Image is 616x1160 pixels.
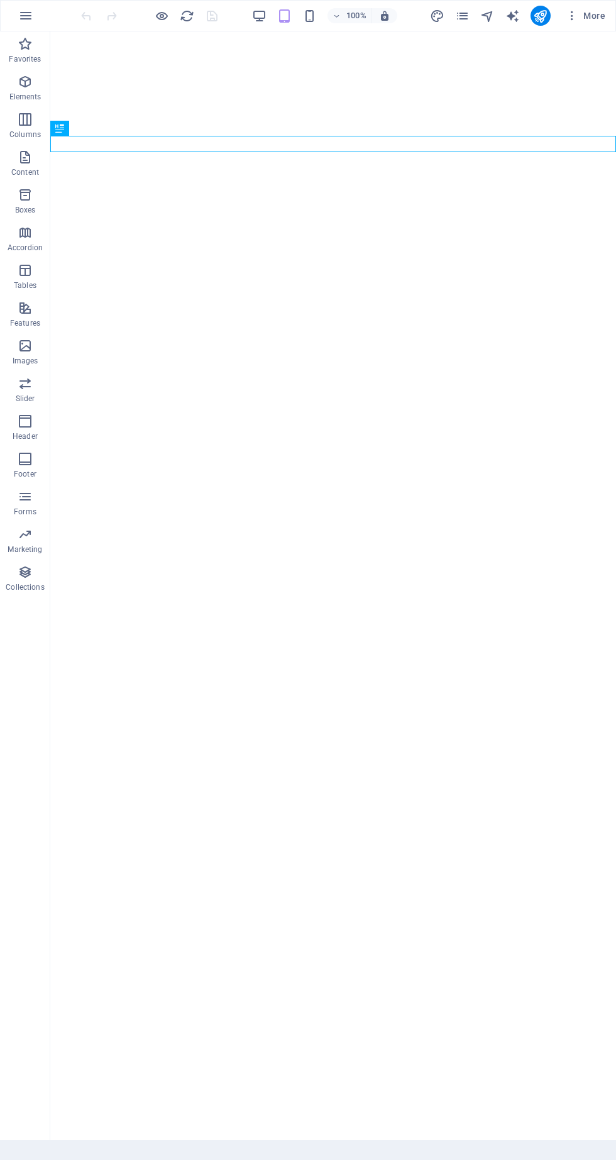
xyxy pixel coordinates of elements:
p: Slider [16,394,35,404]
p: Features [10,318,40,328]
p: Favorites [9,54,41,64]
i: Navigator [480,9,495,23]
h6: 100% [346,8,366,23]
i: AI Writer [505,9,520,23]
p: Boxes [15,205,36,215]
span: More [566,9,605,22]
i: On resize automatically adjust zoom level to fit chosen device. [379,10,390,21]
p: Footer [14,469,36,479]
button: Click here to leave preview mode and continue editing [154,8,169,23]
button: design [430,8,445,23]
i: Publish [533,9,547,23]
i: Pages (Ctrl+Alt+S) [455,9,470,23]
p: Marketing [8,544,42,555]
button: More [561,6,610,26]
button: publish [531,6,551,26]
button: pages [455,8,470,23]
button: 100% [327,8,372,23]
p: Elements [9,92,41,102]
p: Columns [9,130,41,140]
p: Tables [14,280,36,290]
button: text_generator [505,8,520,23]
p: Accordion [8,243,43,253]
p: Collections [6,582,44,592]
i: Reload page [180,9,194,23]
button: navigator [480,8,495,23]
p: Header [13,431,38,441]
button: reload [179,8,194,23]
p: Content [11,167,39,177]
p: Forms [14,507,36,517]
p: Images [13,356,38,366]
i: Design (Ctrl+Alt+Y) [430,9,444,23]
